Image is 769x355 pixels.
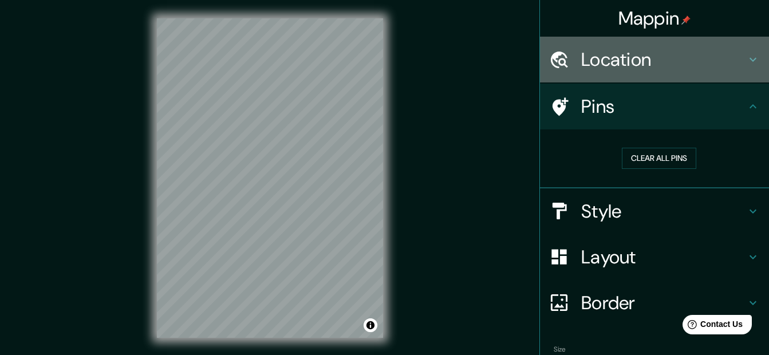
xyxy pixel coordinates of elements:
iframe: Help widget launcher [667,310,756,342]
canvas: Map [157,18,383,338]
div: Pins [540,84,769,129]
div: Layout [540,234,769,280]
h4: Style [581,200,746,223]
h4: Border [581,291,746,314]
img: pin-icon.png [681,15,691,25]
div: Style [540,188,769,234]
label: Size [554,344,566,354]
h4: Layout [581,246,746,269]
button: Clear all pins [622,148,696,169]
button: Toggle attribution [364,318,377,332]
h4: Mappin [618,7,691,30]
div: Border [540,280,769,326]
h4: Location [581,48,746,71]
h4: Pins [581,95,746,118]
div: Location [540,37,769,82]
